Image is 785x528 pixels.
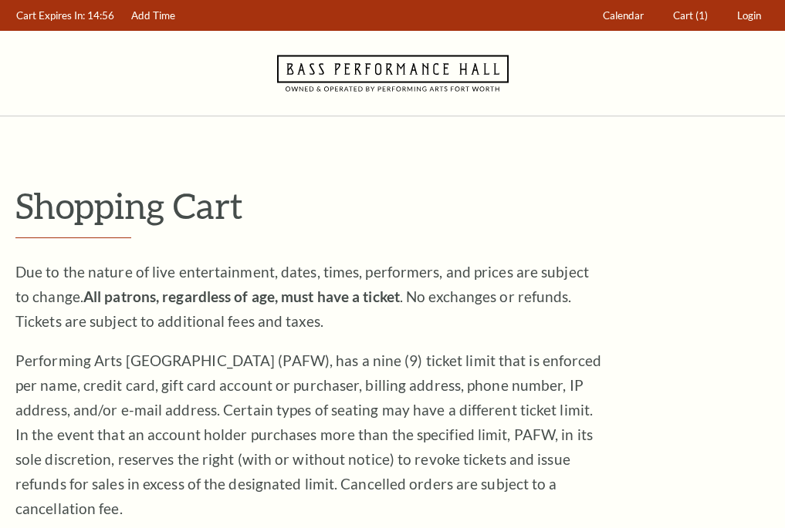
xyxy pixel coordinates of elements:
[124,1,183,31] a: Add Time
[695,9,708,22] span: (1)
[83,288,400,305] strong: All patrons, regardless of age, must have a ticket
[15,263,589,330] span: Due to the nature of live entertainment, dates, times, performers, and prices are subject to chan...
[666,1,716,31] a: Cart (1)
[596,1,651,31] a: Calendar
[737,9,761,22] span: Login
[16,9,85,22] span: Cart Expires In:
[730,1,769,31] a: Login
[673,9,693,22] span: Cart
[15,186,770,225] p: Shopping Cart
[15,348,602,521] p: Performing Arts [GEOGRAPHIC_DATA] (PAFW), has a nine (9) ticket limit that is enforced per name, ...
[603,9,644,22] span: Calendar
[87,9,114,22] span: 14:56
